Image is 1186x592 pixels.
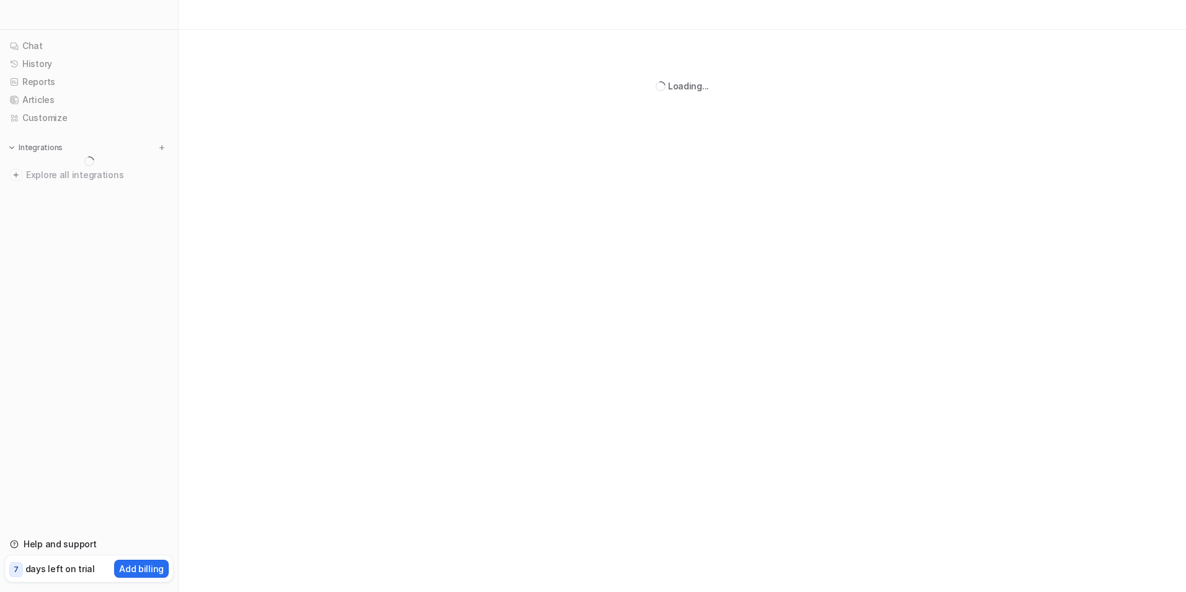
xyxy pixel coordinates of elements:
[5,141,66,154] button: Integrations
[7,143,16,152] img: expand menu
[5,73,173,91] a: Reports
[5,55,173,73] a: History
[19,143,63,153] p: Integrations
[158,143,166,152] img: menu_add.svg
[14,564,19,575] p: 7
[5,91,173,109] a: Articles
[26,165,168,185] span: Explore all integrations
[114,560,169,578] button: Add billing
[668,79,709,92] div: Loading...
[25,562,95,575] p: days left on trial
[5,536,173,553] a: Help and support
[5,109,173,127] a: Customize
[5,37,173,55] a: Chat
[10,169,22,181] img: explore all integrations
[5,166,173,184] a: Explore all integrations
[119,562,164,575] p: Add billing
